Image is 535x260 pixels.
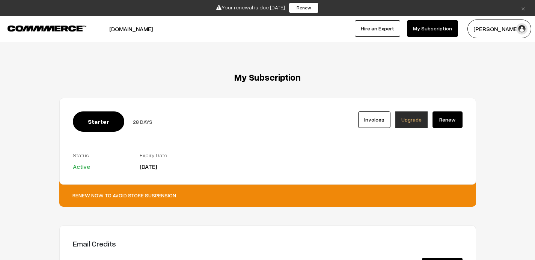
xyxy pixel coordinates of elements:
[59,176,476,207] div: Renew now to avoid store suspension
[407,20,458,37] a: My Subscription
[467,20,531,38] button: [PERSON_NAME]…
[433,111,463,128] a: Renew
[73,163,90,170] span: Active
[140,163,157,170] span: [DATE]
[83,20,179,38] button: [DOMAIN_NAME]
[395,111,428,128] a: Upgrade
[73,111,124,132] span: Starter
[358,111,390,128] a: Invoices
[289,3,319,13] a: Renew
[73,151,128,159] label: Status
[8,23,73,32] a: COMMMERCE
[8,26,86,31] img: COMMMERCE
[140,151,195,159] label: Expiry Date
[3,3,532,13] div: Your renewal is due [DATE]
[59,72,476,83] h3: My Subscription
[133,119,152,125] span: 28 DAYS
[355,20,400,37] a: Hire an Expert
[516,23,527,35] img: user
[518,3,528,12] a: ×
[73,239,262,248] h4: Email Credits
